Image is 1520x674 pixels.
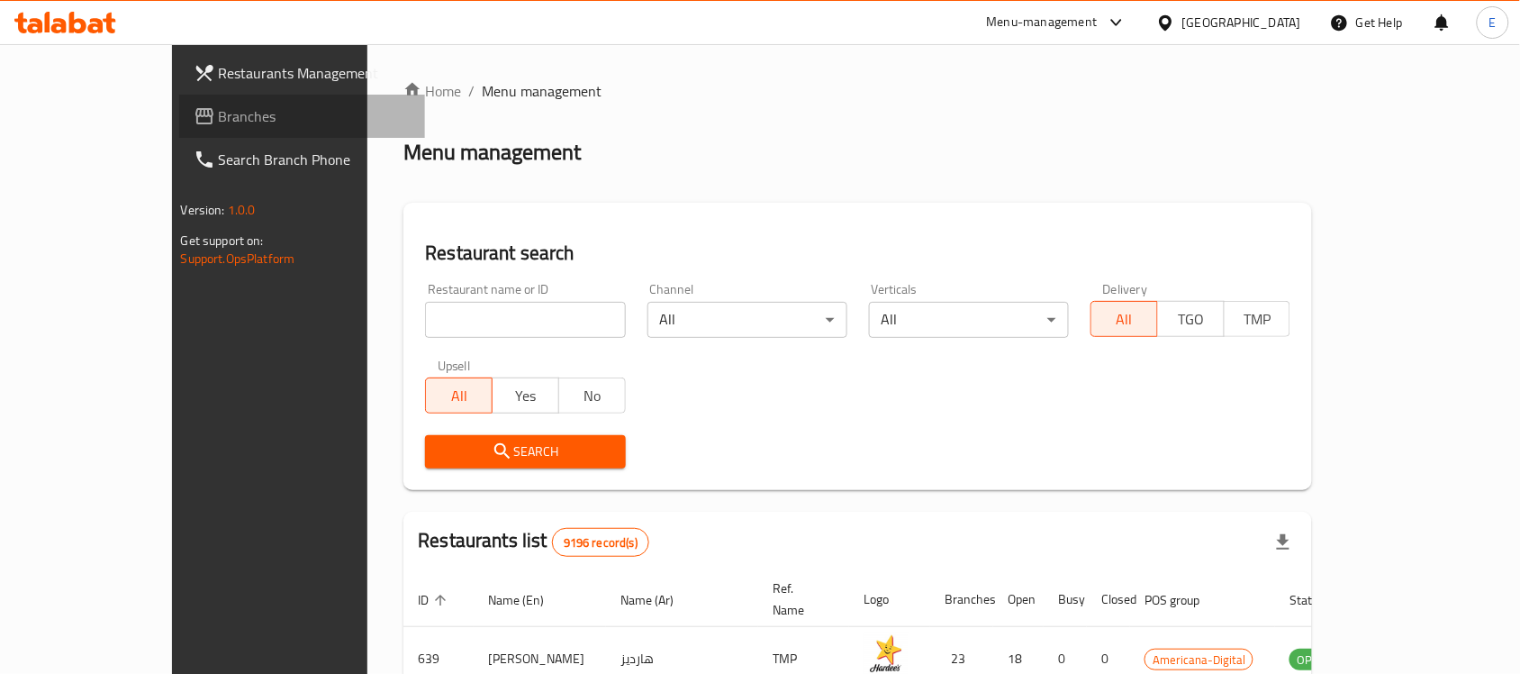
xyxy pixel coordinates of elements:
a: Restaurants Management [179,51,426,95]
span: 9196 record(s) [553,534,648,551]
span: Search [439,441,611,463]
button: No [558,378,626,414]
button: All [425,378,493,414]
a: Search Branch Phone [179,138,426,181]
h2: Menu management [403,138,581,167]
div: [GEOGRAPHIC_DATA] [1182,13,1301,32]
a: Support.OpsPlatform [181,247,295,270]
label: Delivery [1103,283,1148,296]
h2: Restaurants list [418,527,649,557]
span: Restaurants Management [219,62,412,84]
span: 1.0.0 [228,198,256,222]
div: OPEN [1289,649,1334,670]
button: All [1090,301,1158,337]
span: OPEN [1289,650,1334,670]
span: Get support on: [181,229,264,252]
input: Search for restaurant name or ID.. [425,302,625,338]
label: Upsell [438,360,471,372]
th: Branches [930,572,993,627]
span: All [433,383,485,409]
button: Yes [492,378,559,414]
span: No [566,383,619,409]
span: Search Branch Phone [219,149,412,170]
th: Open [993,572,1044,627]
div: All [647,302,847,338]
div: Menu-management [987,12,1098,33]
span: Name (En) [488,589,567,611]
span: All [1099,306,1151,332]
span: Status [1289,589,1348,611]
span: TMP [1232,306,1284,332]
div: Export file [1262,521,1305,564]
span: POS group [1145,589,1223,611]
button: Search [425,435,625,469]
a: Home [403,80,461,102]
button: TMP [1224,301,1291,337]
span: Ref. Name [773,578,828,621]
span: Version: [181,198,225,222]
span: ID [418,589,452,611]
div: Total records count [552,528,649,557]
th: Closed [1087,572,1130,627]
span: Branches [219,105,412,127]
span: E [1489,13,1497,32]
th: Logo [849,572,930,627]
th: Busy [1044,572,1087,627]
span: Menu management [482,80,602,102]
li: / [468,80,475,102]
a: Branches [179,95,426,138]
h2: Restaurant search [425,240,1290,267]
span: Yes [500,383,552,409]
button: TGO [1157,301,1225,337]
div: All [869,302,1069,338]
span: TGO [1165,306,1217,332]
nav: breadcrumb [403,80,1312,102]
span: Americana-Digital [1145,650,1253,670]
span: Name (Ar) [620,589,697,611]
